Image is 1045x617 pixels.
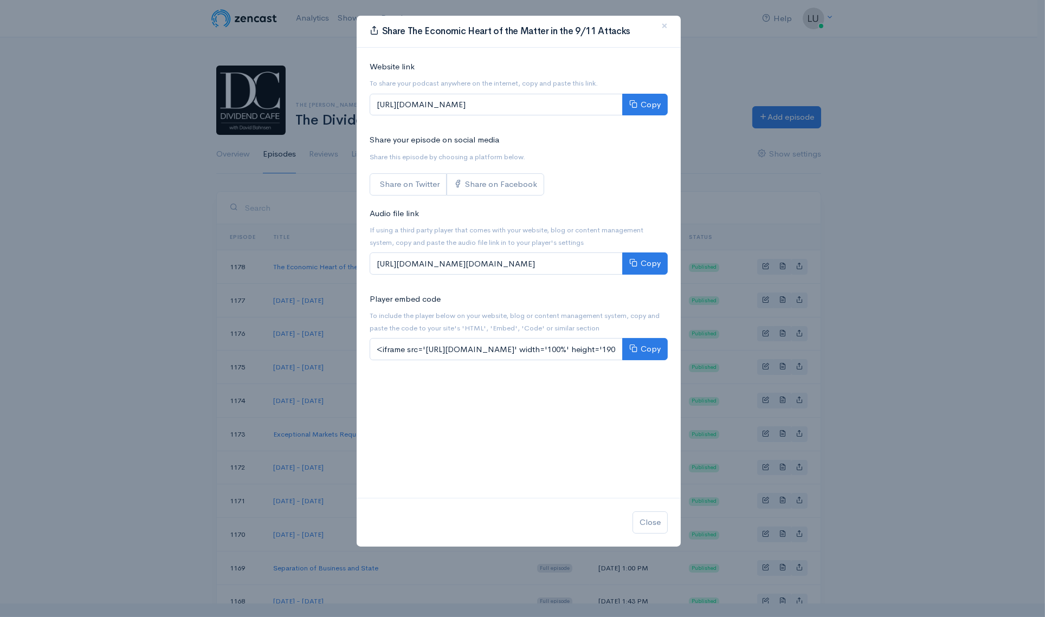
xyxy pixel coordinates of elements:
[370,61,415,73] label: Website link
[370,311,660,333] small: To include the player below on your website, blog or content management system, copy and paste th...
[622,252,668,275] button: Copy
[633,511,668,534] button: Close
[382,25,630,37] span: Share The Economic Heart of the Matter in the 9/11 Attacks
[370,173,447,196] a: Share on Twitter
[370,252,623,275] input: [URL][DOMAIN_NAME][DOMAIN_NAME]
[370,338,623,360] input: <iframe src='[URL][DOMAIN_NAME]' width='100%' height='190' frameborder='0' scrolling='no' seamles...
[370,94,623,116] input: [URL][DOMAIN_NAME]
[370,293,441,306] label: Player embed code
[661,18,668,34] span: ×
[370,225,643,247] small: If using a third party player that comes with your website, blog or content management system, co...
[370,79,598,88] small: To share your podcast anywhere on the internet, copy and paste this link.
[622,94,668,116] button: Copy
[622,338,668,360] button: Copy
[370,207,419,220] label: Audio file link
[447,173,544,196] a: Share on Facebook
[370,134,499,146] label: Share your episode on social media
[370,152,525,161] small: Share this episode by choosing a platform below.
[370,173,544,196] div: Social sharing links
[648,11,681,41] button: Close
